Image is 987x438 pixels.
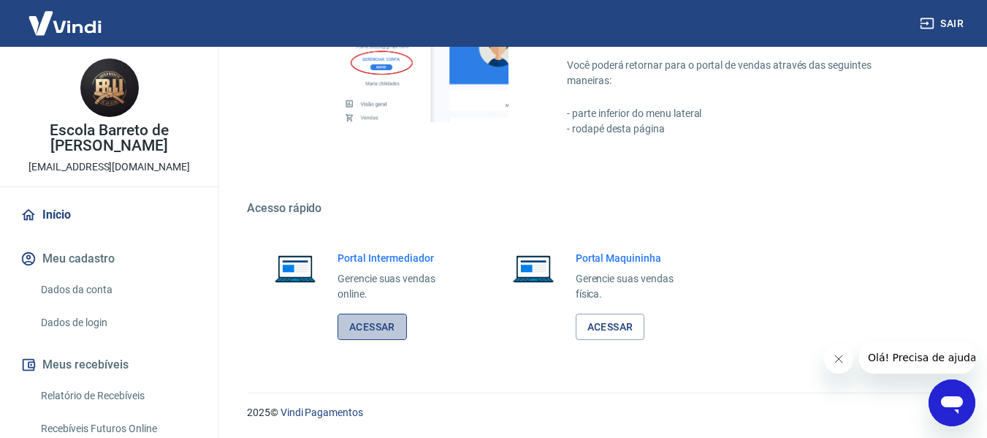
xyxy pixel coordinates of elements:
img: Imagem de um notebook aberto [264,251,326,286]
p: Gerencie suas vendas online. [338,271,459,302]
button: Meus recebíveis [18,349,201,381]
img: Imagem de um notebook aberto [503,251,564,286]
span: Olá! Precisa de ajuda? [9,10,123,22]
a: Dados de login [35,308,201,338]
p: Escola Barreto de [PERSON_NAME] [12,123,207,154]
iframe: Botão para abrir a janela de mensagens [929,380,975,426]
p: 2025 © [247,405,952,420]
a: Início [18,199,201,231]
button: Meu cadastro [18,243,201,275]
a: Vindi Pagamentos [281,407,363,418]
h5: Acesso rápido [247,201,952,216]
iframe: Fechar mensagem [824,344,853,374]
h6: Portal Maquininha [576,251,697,265]
iframe: Mensagem da empresa [859,341,975,374]
button: Sair [917,10,969,37]
a: Dados da conta [35,275,201,305]
a: Relatório de Recebíveis [35,381,201,411]
img: 70730092-768c-4893-a538-2f68a402e195.jpeg [80,58,139,117]
img: Vindi [18,1,113,45]
p: - parte inferior do menu lateral [567,106,917,121]
a: Acessar [576,314,645,341]
p: Você poderá retornar para o portal de vendas através das seguintes maneiras: [567,58,917,88]
p: - rodapé desta página [567,121,917,137]
h6: Portal Intermediador [338,251,459,265]
p: [EMAIL_ADDRESS][DOMAIN_NAME] [28,159,190,175]
p: Gerencie suas vendas física. [576,271,697,302]
a: Acessar [338,314,407,341]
